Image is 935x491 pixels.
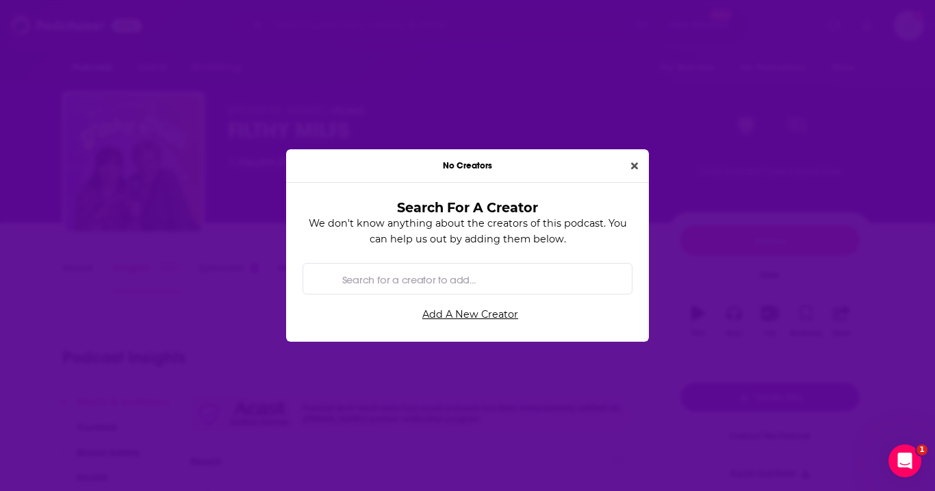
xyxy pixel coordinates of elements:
[626,158,643,174] button: Close
[888,444,921,477] iframe: Intercom live chat
[286,149,649,183] div: No Creators
[308,303,632,325] a: Add A New Creator
[324,199,611,216] h3: Search For A Creator
[303,263,632,294] div: Search by entity type
[337,264,621,294] input: Search for a creator to add...
[917,444,927,455] span: 1
[303,216,632,247] p: We don't know anything about the creators of this podcast. You can help us out by adding them below.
